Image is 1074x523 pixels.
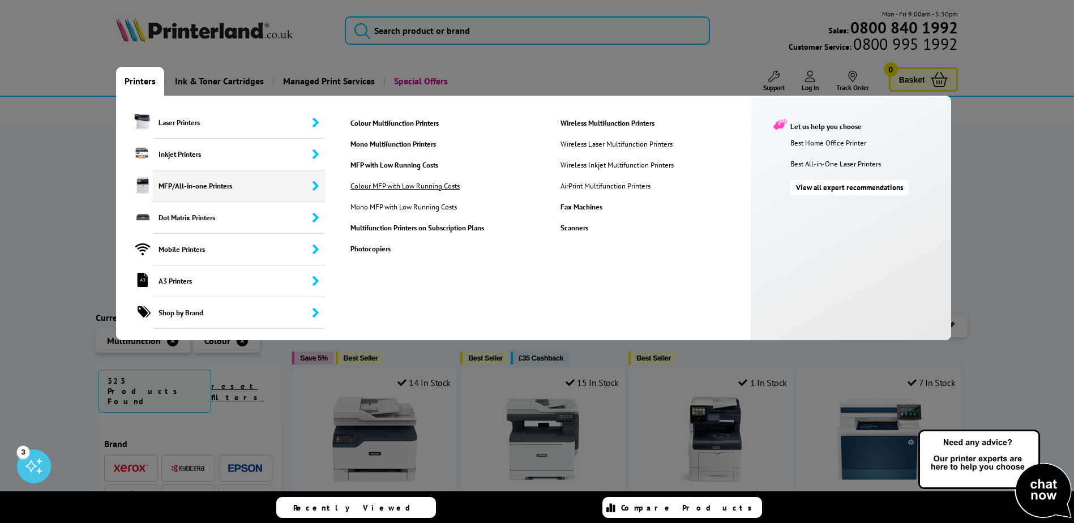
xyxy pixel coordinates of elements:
[116,297,325,329] a: Shop by Brand
[153,202,325,234] span: Dot Matrix Printers
[17,445,29,458] div: 3
[153,234,325,265] span: Mobile Printers
[116,67,164,96] a: Printers
[342,139,551,149] a: Mono Multifunction Printers
[915,428,1074,521] img: Open Live Chat window
[276,497,436,518] a: Recently Viewed
[116,139,325,170] a: Inkjet Printers
[552,139,694,149] a: Wireless Laser Multifunction Printers
[116,170,325,202] a: MFP/All-in-one Printers
[116,234,325,265] a: Mobile Printers
[552,202,761,212] a: Fax Machines
[342,244,551,254] a: Photocopiers
[602,497,762,518] a: Compare Products
[153,265,325,297] span: A3 Printers
[773,118,940,131] div: Let us help you choose
[790,138,945,148] a: Best Home Office Printer
[116,107,325,139] a: Laser Printers
[342,202,480,212] a: Mono MFP with Low Running Costs
[153,170,325,202] span: MFP/All-in-one Printers
[293,503,422,513] span: Recently Viewed
[153,297,325,329] span: Shop by Brand
[552,160,694,170] a: Wireless Inkjet Multifunction Printers
[153,107,325,139] span: Laser Printers
[790,180,909,195] a: View all expert recommendations
[116,265,325,297] a: A3 Printers
[621,503,758,513] span: Compare Products
[153,139,325,170] span: Inkjet Printers
[116,202,325,234] a: Dot Matrix Printers
[342,181,480,191] a: Colour MFP with Low Running Costs
[342,118,551,128] a: Colour Multifunction Printers
[552,118,761,128] a: Wireless Multifunction Printers
[552,181,694,191] a: AirPrint Multifunction Printers
[790,159,945,169] a: Best All-in-One Laser Printers
[342,223,551,233] a: Multifunction Printers on Subscription Plans
[552,223,761,233] a: Scanners
[342,160,551,170] a: MFP with Low Running Costs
